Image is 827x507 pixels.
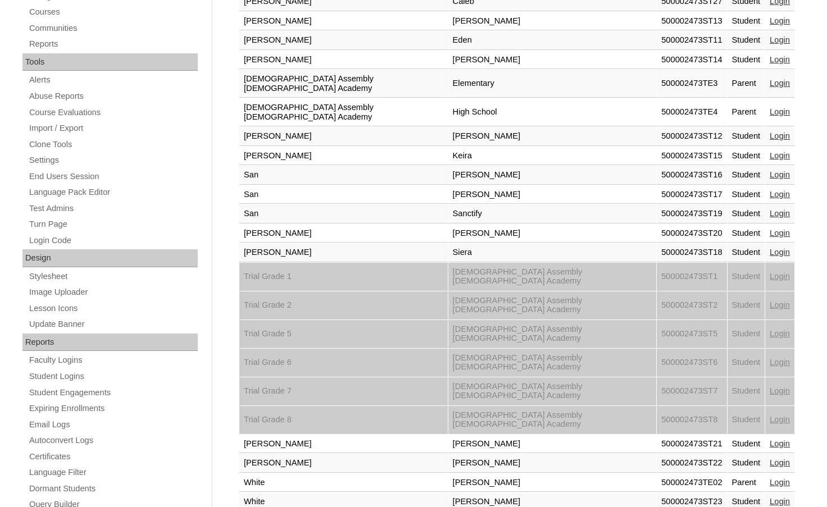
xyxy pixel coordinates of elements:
a: Login [770,415,790,424]
a: Login [770,35,790,44]
td: Trial Grade 8 [239,406,448,434]
td: [DEMOGRAPHIC_DATA] Assembly [DEMOGRAPHIC_DATA] Academy [448,406,657,434]
a: Login [770,497,790,506]
td: 500002473ST12 [657,127,726,146]
td: Siera [448,243,657,262]
div: Tools [22,53,198,71]
a: Email Logs [28,418,198,432]
a: Login [770,329,790,338]
td: 500002473ST6 [657,349,726,377]
td: Student [728,406,765,434]
td: [DEMOGRAPHIC_DATA] Assembly [DEMOGRAPHIC_DATA] Academy [448,349,657,377]
a: Login [770,458,790,467]
a: Login [770,248,790,257]
td: Trial Grade 1 [239,263,448,291]
td: Trial Grade 6 [239,349,448,377]
td: San [239,185,448,204]
a: Import / Export [28,121,198,135]
a: Course Evaluations [28,106,198,120]
td: [PERSON_NAME] [448,166,657,185]
td: [PERSON_NAME] [448,185,657,204]
a: Language Filter [28,465,198,479]
a: Reports [28,37,198,51]
a: Communities [28,21,198,35]
td: Parent [728,98,765,126]
a: End Users Session [28,170,198,184]
td: Student [728,147,765,166]
td: [PERSON_NAME] [239,243,448,262]
a: Faculty Logins [28,353,198,367]
td: San [239,204,448,223]
td: 500002473ST18 [657,243,726,262]
td: 500002473ST5 [657,320,726,348]
td: High School [448,98,657,126]
a: Login [770,478,790,487]
a: Expiring Enrollments [28,401,198,415]
a: Login [770,209,790,218]
td: Elementary [448,70,657,98]
a: Login [770,131,790,140]
td: Trial Grade 5 [239,320,448,348]
a: Login [770,439,790,448]
td: [PERSON_NAME] [448,224,657,243]
a: Clone Tools [28,138,198,152]
td: Student [728,31,765,50]
td: [PERSON_NAME] [448,454,657,473]
a: Courses [28,5,198,19]
a: Login [770,107,790,116]
td: 500002473TE4 [657,98,726,126]
a: Certificates [28,450,198,464]
td: Eden [448,31,657,50]
td: Student [728,263,765,291]
td: White [239,473,448,492]
td: Student [728,51,765,70]
td: Student [728,166,765,185]
td: 500002473ST20 [657,224,726,243]
td: Student [728,320,765,348]
a: Login [770,16,790,25]
a: Abuse Reports [28,89,198,103]
td: Student [728,349,765,377]
a: Stylesheet [28,270,198,284]
td: [PERSON_NAME] [239,51,448,70]
td: 500002473ST17 [657,185,726,204]
td: [DEMOGRAPHIC_DATA] Assembly [DEMOGRAPHIC_DATA] Academy [239,70,448,98]
td: 500002473ST2 [657,291,726,319]
a: Autoconvert Logs [28,433,198,447]
a: Login [770,229,790,237]
td: 500002473ST11 [657,31,726,50]
a: Login [770,386,790,395]
a: Lesson Icons [28,302,198,316]
td: 500002473ST19 [657,204,726,223]
td: Student [728,224,765,243]
td: Student [728,204,765,223]
td: Student [728,243,765,262]
td: [PERSON_NAME] [239,31,448,50]
td: Student [728,127,765,146]
td: [DEMOGRAPHIC_DATA] Assembly [DEMOGRAPHIC_DATA] Academy [448,320,657,348]
a: Login [770,358,790,367]
td: Trial Grade 7 [239,377,448,405]
td: 500002473ST7 [657,377,726,405]
a: Language Pack Editor [28,185,198,199]
a: Alerts [28,73,198,87]
td: Student [728,435,765,454]
td: [DEMOGRAPHIC_DATA] Assembly [DEMOGRAPHIC_DATA] Academy [448,263,657,291]
td: [PERSON_NAME] [239,224,448,243]
td: [PERSON_NAME] [239,435,448,454]
td: 500002473TE3 [657,70,726,98]
td: 500002473ST22 [657,454,726,473]
td: [PERSON_NAME] [448,435,657,454]
td: Student [728,291,765,319]
a: Login [770,79,790,88]
td: [PERSON_NAME] [239,147,448,166]
a: Login [770,151,790,160]
a: Login [770,300,790,309]
td: [PERSON_NAME] [448,12,657,31]
td: Sanctify [448,204,657,223]
a: Login [770,272,790,281]
td: Parent [728,473,765,492]
a: Settings [28,153,198,167]
td: Parent [728,70,765,98]
a: Image Uploader [28,285,198,299]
